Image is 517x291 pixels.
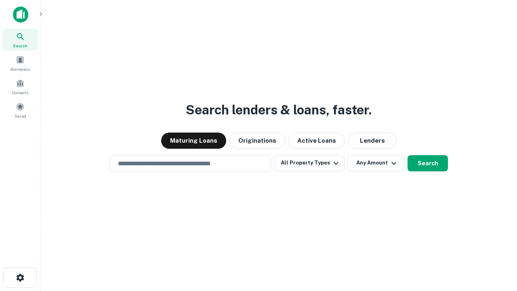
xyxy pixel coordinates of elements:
[2,99,38,121] a: Saved
[15,113,26,119] span: Saved
[288,133,345,149] button: Active Loans
[13,42,27,49] span: Search
[229,133,285,149] button: Originations
[12,89,28,96] span: Contacts
[408,155,448,171] button: Search
[11,66,30,72] span: Borrowers
[348,133,397,149] button: Lenders
[348,155,404,171] button: Any Amount
[274,155,345,171] button: All Property Types
[161,133,226,149] button: Maturing Loans
[2,76,38,97] a: Contacts
[13,6,28,23] img: capitalize-icon.png
[477,226,517,265] iframe: Chat Widget
[2,29,38,51] a: Search
[2,52,38,74] a: Borrowers
[186,100,372,120] h3: Search lenders & loans, faster.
